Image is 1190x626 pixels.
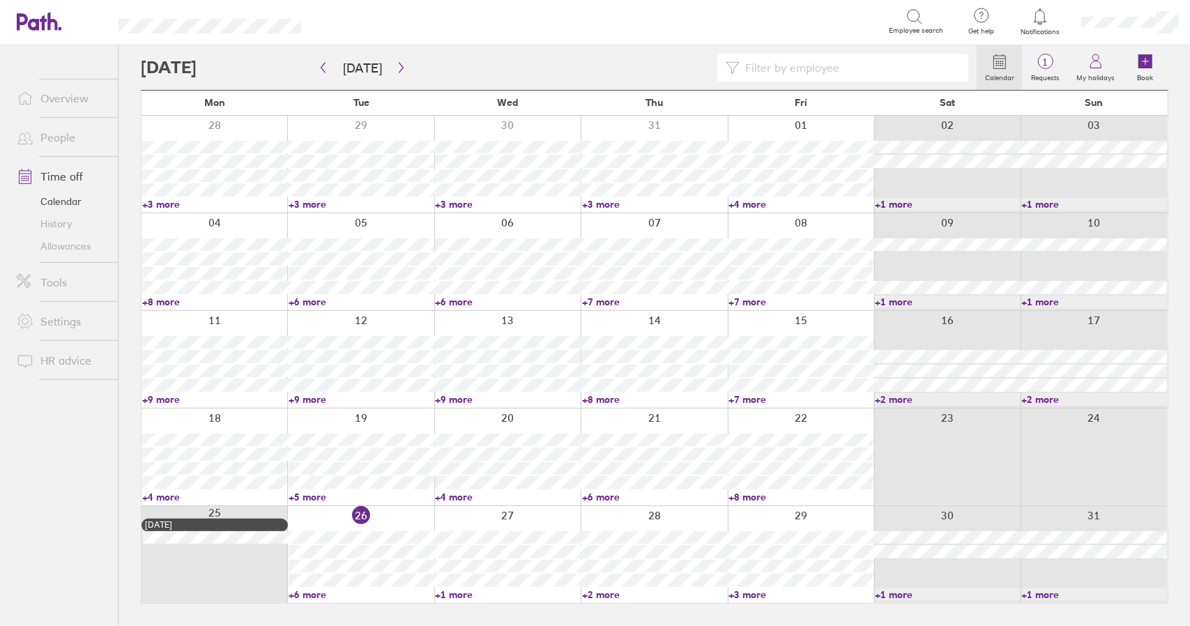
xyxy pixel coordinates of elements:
[435,198,580,211] a: +3 more
[1123,45,1168,90] a: Book
[289,393,434,406] a: +9 more
[1023,45,1068,90] a: 1Requests
[729,198,874,211] a: +4 more
[6,162,118,190] a: Time off
[289,198,434,211] a: +3 more
[875,296,1020,308] a: +1 more
[6,84,118,112] a: Overview
[289,491,434,503] a: +5 more
[6,123,118,151] a: People
[1022,393,1167,406] a: +2 more
[6,307,118,335] a: Settings
[332,56,393,79] button: [DATE]
[1022,198,1167,211] a: +1 more
[940,97,955,108] span: Sat
[875,588,1020,601] a: +1 more
[1068,70,1123,82] label: My holidays
[142,198,287,211] a: +3 more
[353,97,369,108] span: Tue
[142,296,287,308] a: +8 more
[142,491,287,503] a: +4 more
[729,491,874,503] a: +8 more
[435,491,580,503] a: +4 more
[729,296,874,308] a: +7 more
[729,393,874,406] a: +7 more
[1085,97,1104,108] span: Sun
[289,296,434,308] a: +6 more
[875,198,1020,211] a: +1 more
[145,520,284,530] div: [DATE]
[142,393,287,406] a: +9 more
[289,588,434,601] a: +6 more
[1068,45,1123,90] a: My holidays
[582,296,727,308] a: +7 more
[582,588,727,601] a: +2 more
[6,190,118,213] a: Calendar
[6,268,118,296] a: Tools
[875,393,1020,406] a: +2 more
[1022,588,1167,601] a: +1 more
[6,346,118,374] a: HR advice
[1129,70,1162,82] label: Book
[498,97,519,108] span: Wed
[1023,70,1068,82] label: Requests
[795,97,807,108] span: Fri
[582,393,727,406] a: +8 more
[646,97,663,108] span: Thu
[6,235,118,257] a: Allowances
[1022,296,1167,308] a: +1 more
[740,54,960,81] input: Filter by employee
[729,588,874,601] a: +3 more
[582,491,727,503] a: +6 more
[889,26,943,35] span: Employee search
[435,393,580,406] a: +9 more
[204,97,225,108] span: Mon
[339,15,374,27] div: Search
[6,213,118,235] a: History
[1018,28,1063,36] span: Notifications
[435,588,580,601] a: +1 more
[1023,56,1068,68] span: 1
[1018,7,1063,36] a: Notifications
[435,296,580,308] a: +6 more
[977,45,1023,90] a: Calendar
[582,198,727,211] a: +3 more
[959,27,1004,36] span: Get help
[977,70,1023,82] label: Calendar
